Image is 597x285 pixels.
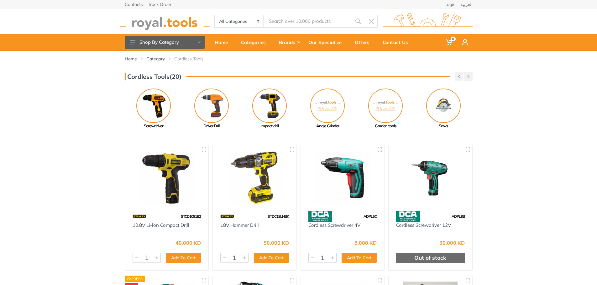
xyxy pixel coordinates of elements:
[383,13,473,30] img: royal.tools Logo
[237,36,275,49] div: Categories
[148,2,171,7] a: Track Order
[125,2,143,7] a: Contacts
[174,56,213,62] li: Cordless Tools
[220,222,259,228] a: 18V Hammer Drill
[415,89,473,129] a: Saws
[133,211,146,222] img: 15.webp
[175,240,201,245] div: 40.000 KD
[415,123,473,129] div: Saws
[268,214,289,219] span: STDC18LHBK
[357,123,415,129] div: Garden tools
[125,56,137,62] a: Home
[125,89,183,129] a: Screwdriver
[444,2,455,7] a: Login
[166,253,201,263] button: Add To Cart
[125,73,181,80] h3: Cordless Tools(20)
[125,123,183,129] div: Screwdriver
[394,151,467,205] img: Royal Tools - Cordless Screwdriver 12V
[241,89,299,129] a: Impact drill
[308,222,360,228] a: Cordless Screwdriver 4V
[378,34,417,51] a: Contact Us
[310,89,345,123] img: No Image
[220,211,234,222] img: 15.webp
[451,37,456,41] span: 0
[396,211,420,222] img: 58.webp
[299,89,357,129] a: Angle Grinder
[136,89,171,123] img: Royal - Screwdriver
[131,151,203,205] img: Royal Tools - 10.8V Li-lon Compact Drill
[442,34,458,51] a: 0
[254,253,289,263] button: Add To Cart
[452,214,465,219] span: ADPL8B
[350,34,378,51] a: Offers
[125,276,145,282] div: Express
[181,214,201,219] span: STCD1081B2
[396,253,465,263] div: Out of stock
[299,123,357,129] div: Angle Grinder
[215,15,264,27] select: Category
[125,56,473,62] nav: breadcrumb
[264,15,351,28] input: Site search
[350,36,378,49] div: Offers
[264,240,289,245] div: 50.000 KD
[368,89,403,123] img: No Image
[396,222,451,228] a: Cordless Screwdriver 12V
[426,89,461,123] img: Royal - Saws
[275,36,304,49] div: Brands
[460,2,473,7] a: العربية
[439,240,465,245] div: 30.000 KD
[183,123,241,129] div: Driver Drill
[306,151,379,205] img: Royal Tools - Cordless Screwdriver 4V
[133,222,189,228] a: 10.8V Li-lon Compact Drill
[218,151,291,205] img: Royal Tools - 18V Hammer Drill
[304,36,350,49] div: Our Specialize
[210,36,237,49] div: Home
[252,89,287,123] img: Royal - Impact drill
[304,34,350,51] a: Our Specialize
[364,214,377,219] span: ADPL5C
[210,34,237,51] a: Home
[354,240,377,245] div: 8.000 KD
[241,123,299,129] div: Impact drill
[237,34,275,51] a: Categories
[342,253,377,263] button: Add To Cart
[146,56,165,62] a: Category
[357,89,415,129] a: Garden tools
[194,89,229,123] img: Royal - Driver Drill
[308,211,332,222] img: 58.webp
[183,89,241,129] a: Driver Drill
[378,36,417,49] div: Contact Us
[125,36,205,49] button: Shop By Category
[120,13,210,30] img: royal.tools Logo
